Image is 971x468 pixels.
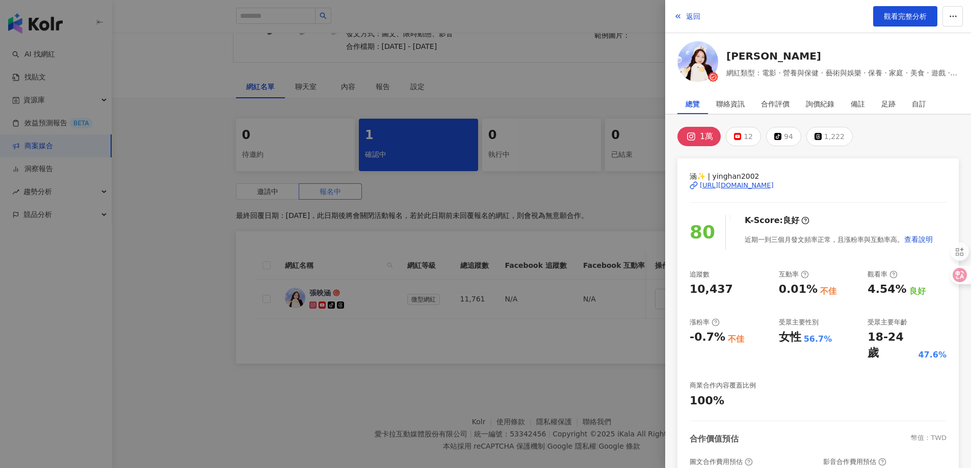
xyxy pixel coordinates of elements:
div: 80 [690,218,715,247]
div: 合作評價 [761,94,790,114]
div: 追蹤數 [690,270,710,279]
span: 觀看完整分析 [884,12,927,20]
div: 100% [690,393,724,409]
div: 良好 [909,286,926,297]
button: 1,222 [806,127,853,146]
div: 近期一到三個月發文頻率正常，且漲粉率與互動率高。 [745,229,933,250]
div: 4.54% [868,282,906,297]
div: 94 [784,129,793,144]
div: 觀看率 [868,270,898,279]
div: 漲粉率 [690,318,720,327]
div: 幣值：TWD [911,433,947,445]
div: 不佳 [820,286,836,297]
div: 聯絡資訊 [716,94,745,114]
div: 不佳 [728,334,744,345]
div: 備註 [851,94,865,114]
button: 1萬 [677,127,721,146]
div: 1萬 [700,129,713,144]
div: 足跡 [881,94,896,114]
div: 1,222 [824,129,845,144]
div: 56.7% [804,334,832,345]
div: 女性 [779,329,801,345]
button: 返回 [673,6,701,26]
img: KOL Avatar [677,41,718,82]
div: 詢價紀錄 [806,94,834,114]
button: 12 [726,127,761,146]
div: 18-24 歲 [868,329,915,361]
div: 圖文合作費用預估 [690,457,753,466]
div: -0.7% [690,329,725,345]
span: 涵✨ | yinghan2002 [690,171,947,182]
div: 商業合作內容覆蓋比例 [690,381,756,390]
div: 合作價值預估 [690,433,739,445]
div: 10,437 [690,282,733,297]
div: 12 [744,129,753,144]
a: KOL Avatar [677,41,718,86]
a: [URL][DOMAIN_NAME] [690,181,947,190]
div: 受眾主要性別 [779,318,819,327]
div: 受眾主要年齡 [868,318,907,327]
span: 網紅類型：電影 · 營養與保健 · 藝術與娛樂 · 保養 · 家庭 · 美食 · 遊戲 · 醫療與健康 · 旅遊 [726,67,959,78]
a: [PERSON_NAME] [726,49,959,63]
button: 94 [766,127,801,146]
div: 互動率 [779,270,809,279]
div: K-Score : [745,215,809,226]
a: 觀看完整分析 [873,6,937,26]
button: 查看說明 [904,229,933,250]
span: 查看說明 [904,235,933,243]
div: 總覽 [686,94,700,114]
div: 自訂 [912,94,926,114]
div: 影音合作費用預估 [823,457,886,466]
div: 0.01% [779,282,818,297]
div: [URL][DOMAIN_NAME] [700,181,774,190]
div: 47.6% [918,349,947,361]
span: 返回 [686,12,700,20]
div: 良好 [783,215,799,226]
